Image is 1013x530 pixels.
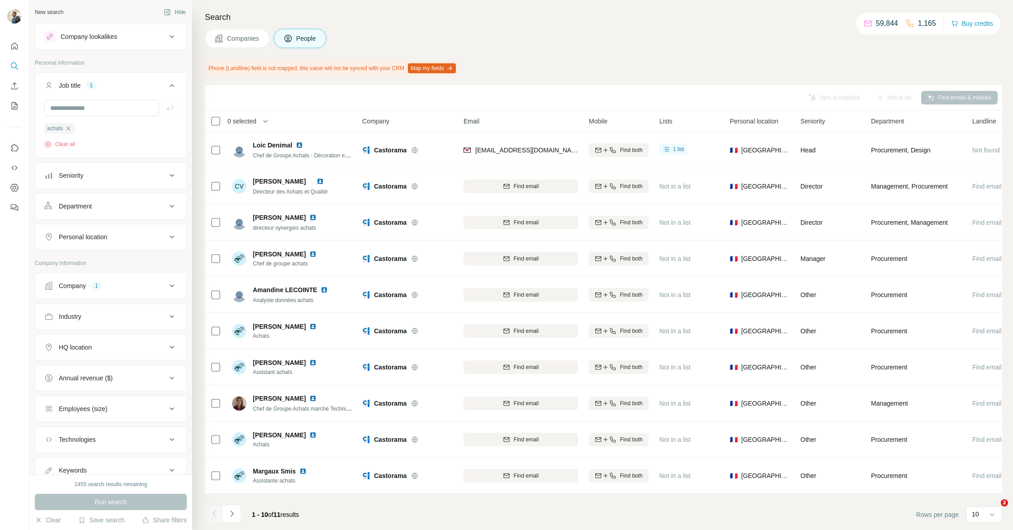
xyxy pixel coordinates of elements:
span: 🇫🇷 [730,399,738,408]
span: Not in a list [659,327,691,335]
span: Find email [514,255,539,263]
img: Logo of Castorama [362,147,369,154]
button: Find both [589,397,649,410]
span: Email [464,117,479,126]
img: Logo of Castorama [362,183,369,190]
span: Not in a list [659,400,691,407]
img: Logo of Castorama [362,291,369,298]
span: [PERSON_NAME] [253,251,306,258]
span: Other [800,364,816,371]
span: Achats [253,440,320,449]
img: Logo of Castorama [362,255,369,262]
span: Loic Denimal [253,141,292,150]
span: Other [800,327,816,335]
img: Avatar [232,432,246,447]
span: Castorama [374,218,407,227]
div: Employees (size) [59,404,107,413]
div: 1 [86,81,96,90]
span: Landline [972,117,996,126]
span: 🇫🇷 [730,435,738,444]
span: Margaux Smis [253,467,296,476]
span: Other [800,291,816,298]
button: Company1 [35,275,186,297]
span: Chef de groupe achats [253,260,320,268]
span: Rows per page [916,510,959,519]
span: Chef de Groupe Achats - Décoration et Aménagements Intérieurs [253,151,410,159]
button: Personal location [35,226,186,248]
img: LinkedIn logo [299,468,307,475]
span: Castorama [374,327,407,336]
div: Personal location [59,232,107,241]
button: Find email [464,252,578,265]
span: Not in a list [659,219,691,226]
button: Quick start [7,38,22,54]
img: LinkedIn logo [309,395,317,402]
span: Find both [620,146,643,154]
button: Use Surfe on LinkedIn [7,140,22,156]
span: of [268,511,274,518]
span: Management [871,399,908,408]
button: Use Surfe API [7,160,22,176]
img: Avatar [232,251,246,266]
div: Industry [59,312,81,321]
span: 🇫🇷 [730,146,738,155]
span: Company [362,117,389,126]
span: Other [800,400,816,407]
span: Procurement [871,435,907,444]
div: HQ location [59,343,92,352]
span: Find email [514,472,539,480]
div: Department [59,202,92,211]
button: Industry [35,306,186,327]
span: 🇫🇷 [730,290,738,299]
span: directeur synergies achats [253,225,316,231]
span: Find email [514,435,539,444]
span: Find email [514,363,539,371]
span: Department [871,117,904,126]
img: Avatar [232,143,246,157]
span: Castorama [374,146,407,155]
span: Procurement [871,327,907,336]
button: HQ location [35,336,186,358]
span: Achats [253,332,320,340]
div: Seniority [59,171,83,180]
button: Find email [464,288,578,302]
button: Find both [589,288,649,302]
button: Find both [589,360,649,374]
span: Castorama [374,435,407,444]
span: Procurement [871,290,907,299]
span: Analyste données achats [253,297,313,303]
span: [GEOGRAPHIC_DATA] [741,254,790,263]
button: Find both [589,433,649,446]
span: Other [800,436,816,443]
span: Find email [514,218,539,227]
img: Logo of Castorama [362,364,369,371]
button: Find both [589,143,649,157]
button: Navigate to next page [223,505,241,523]
img: Avatar [7,9,22,24]
span: [PERSON_NAME] [253,358,306,367]
span: Seniority [800,117,825,126]
span: Find both [620,472,643,480]
button: Employees (size) [35,398,186,420]
span: Not in a list [659,183,691,190]
iframe: Intercom live chat [982,499,1004,521]
button: Map my fields [408,63,456,73]
button: Department [35,195,186,217]
button: Find email [464,397,578,410]
div: CV [232,179,246,194]
span: 🇫🇷 [730,182,738,191]
span: results [252,511,299,518]
h4: Search [205,11,1002,24]
img: Logo of Castorama [362,219,369,226]
span: Other [800,472,816,479]
img: LinkedIn logo [309,214,317,221]
img: Avatar [232,215,246,230]
span: Find both [620,327,643,335]
img: LinkedIn logo [296,142,303,149]
button: Search [7,58,22,74]
span: Directeur des Achats et Qualité [253,189,327,195]
span: 🇫🇷 [730,471,738,480]
p: Company information [35,259,187,267]
button: Seniority [35,165,186,186]
div: Phone (Landline) field is not mapped, this value will not be synced with your CRM [205,61,458,76]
